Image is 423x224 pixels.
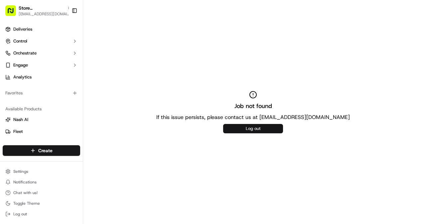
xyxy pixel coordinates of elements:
[23,70,84,75] div: We're available if you need us!
[3,72,80,82] a: Analytics
[3,114,80,125] button: Nash AI
[3,177,80,187] button: Notifications
[13,62,28,68] span: Engage
[5,117,77,123] a: Nash AI
[13,190,38,195] span: Chat with us!
[3,145,80,156] button: Create
[13,129,23,135] span: Fleet
[56,97,62,102] div: 💻
[54,93,109,105] a: 💻API Documentation
[156,113,350,121] p: If this issue persists, please contact us at [EMAIL_ADDRESS][DOMAIN_NAME]
[13,211,27,217] span: Log out
[47,112,80,117] a: Powered byPylon
[3,36,80,47] button: Control
[3,24,80,35] a: Deliveries
[113,65,121,73] button: Start new chat
[3,167,80,176] button: Settings
[3,188,80,197] button: Chat with us!
[3,104,80,114] div: Available Products
[234,101,272,111] h2: Job not found
[13,201,40,206] span: Toggle Theme
[3,88,80,98] div: Favorites
[38,147,53,154] span: Create
[7,6,20,20] img: Nash
[13,50,37,56] span: Orchestrate
[17,43,120,50] input: Got a question? Start typing here...
[5,129,77,135] a: Fleet
[66,112,80,117] span: Pylon
[19,5,65,11] button: Store [GEOGRAPHIC_DATA] (Just Salad)
[7,97,12,102] div: 📗
[13,179,37,185] span: Notifications
[13,26,32,32] span: Deliveries
[3,209,80,219] button: Log out
[3,126,80,137] button: Fleet
[3,3,69,19] button: Store [GEOGRAPHIC_DATA] (Just Salad)[EMAIL_ADDRESS][DOMAIN_NAME]
[223,124,283,133] button: Log out
[3,60,80,70] button: Engage
[23,63,109,70] div: Start new chat
[13,96,51,103] span: Knowledge Base
[13,74,32,80] span: Analytics
[13,169,28,174] span: Settings
[13,38,27,44] span: Control
[13,117,28,123] span: Nash AI
[7,63,19,75] img: 1736555255976-a54dd68f-1ca7-489b-9aae-adbdc363a1c4
[3,48,80,58] button: Orchestrate
[7,26,121,37] p: Welcome 👋
[4,93,54,105] a: 📗Knowledge Base
[3,199,80,208] button: Toggle Theme
[63,96,107,103] span: API Documentation
[19,11,72,17] button: [EMAIL_ADDRESS][DOMAIN_NAME]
